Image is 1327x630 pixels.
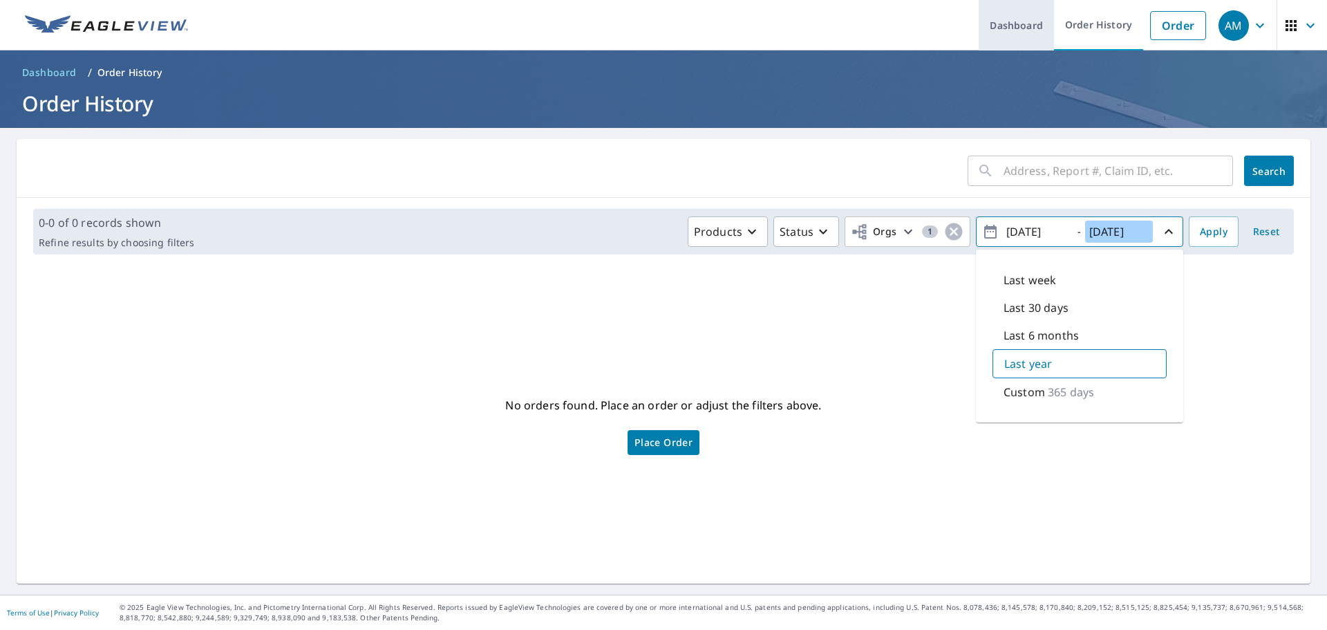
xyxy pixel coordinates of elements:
[851,223,897,241] span: Orgs
[17,62,1310,84] nav: breadcrumb
[976,216,1183,247] button: -
[992,349,1167,378] div: Last year
[54,608,99,618] a: Privacy Policy
[25,15,188,36] img: EV Logo
[780,223,813,240] p: Status
[1085,221,1153,243] input: yyyy/mm/dd
[1200,223,1227,241] span: Apply
[1004,384,1045,400] p: Custom
[17,62,82,84] a: Dashboard
[1250,223,1283,241] span: Reset
[694,223,742,240] p: Products
[1150,11,1206,40] a: Order
[992,294,1167,322] div: Last 30 days
[1004,327,1079,344] p: Last 6 months
[992,266,1167,294] div: Last week
[97,66,162,80] p: Order History
[688,216,768,247] button: Products
[634,439,693,446] span: Place Order
[628,430,699,455] a: Place Order
[1244,216,1288,247] button: Reset
[922,227,938,237] span: 1
[982,220,1177,244] span: -
[992,322,1167,349] div: Last 6 months
[120,602,1320,623] p: © 2025 Eagle View Technologies, Inc. and Pictometry International Corp. All Rights Reserved. Repo...
[7,608,50,618] a: Terms of Use
[992,378,1167,406] div: Custom365 days
[7,609,99,617] p: |
[22,66,77,80] span: Dashboard
[845,216,970,247] button: Orgs1
[1255,165,1283,178] span: Search
[1004,355,1052,372] p: Last year
[773,216,839,247] button: Status
[1048,384,1094,400] p: 365 days
[1218,10,1249,41] div: AM
[17,89,1310,118] h1: Order History
[505,394,821,416] p: No orders found. Place an order or adjust the filters above.
[88,64,92,81] li: /
[39,214,194,231] p: 0-0 of 0 records shown
[1244,156,1294,186] button: Search
[1002,221,1070,243] input: yyyy/mm/dd
[1004,272,1056,288] p: Last week
[1004,299,1069,316] p: Last 30 days
[39,237,194,249] p: Refine results by choosing filters
[1189,216,1239,247] button: Apply
[1004,151,1233,190] input: Address, Report #, Claim ID, etc.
